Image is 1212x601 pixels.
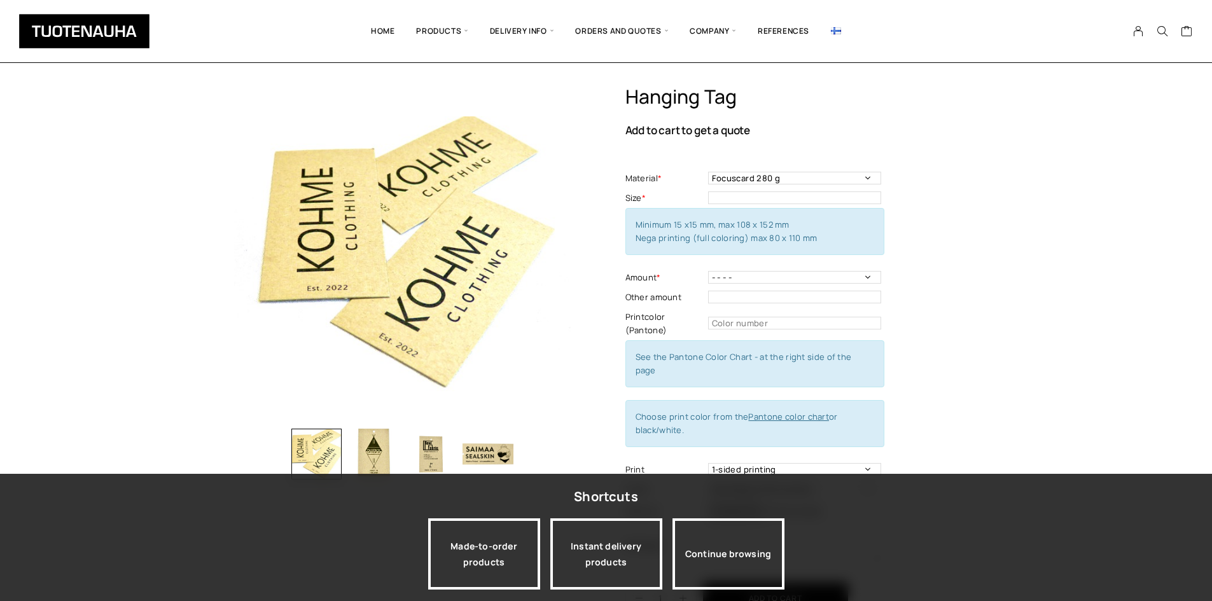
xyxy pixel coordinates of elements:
[625,191,705,205] label: Size
[428,518,540,590] a: Made-to-order products
[625,291,705,304] label: Other amount
[679,10,747,53] span: Company
[1150,25,1174,37] button: Search
[405,429,456,480] img: Hanging tag 3
[360,10,405,53] a: Home
[625,125,979,135] p: Add to cart to get a quote
[19,14,150,48] img: Tuotenauha Oy
[550,518,662,590] a: Instant delivery products
[748,411,829,422] a: Pantone color chart
[636,219,818,244] span: Minimum 15 x15 mm, max 108 x 152 mm Nega printing (full coloring) max 80 x 110 mm
[625,463,705,476] label: Print
[625,172,705,185] label: Material
[831,27,841,34] img: Suomi
[564,10,679,53] span: Orders and quotes
[479,10,564,53] span: Delivery info
[1181,25,1193,40] a: Cart
[636,411,838,436] span: Choose print color from the or black/white.
[625,310,705,337] label: Printcolor (Pantone)
[625,271,705,284] label: Amount
[234,85,571,422] img: Tuotenauha riippulappu
[625,85,979,109] h1: Hanging tag
[348,429,399,480] img: Hanging tag 2
[1126,25,1151,37] a: My Account
[747,10,820,53] a: References
[636,351,852,376] span: See the Pantone Color Chart - at the right side of the page
[574,485,638,508] div: Shortcuts
[708,317,881,329] input: Color number
[405,10,478,53] span: Products
[463,429,513,480] img: Hanging tag 4
[672,518,784,590] div: Continue browsing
